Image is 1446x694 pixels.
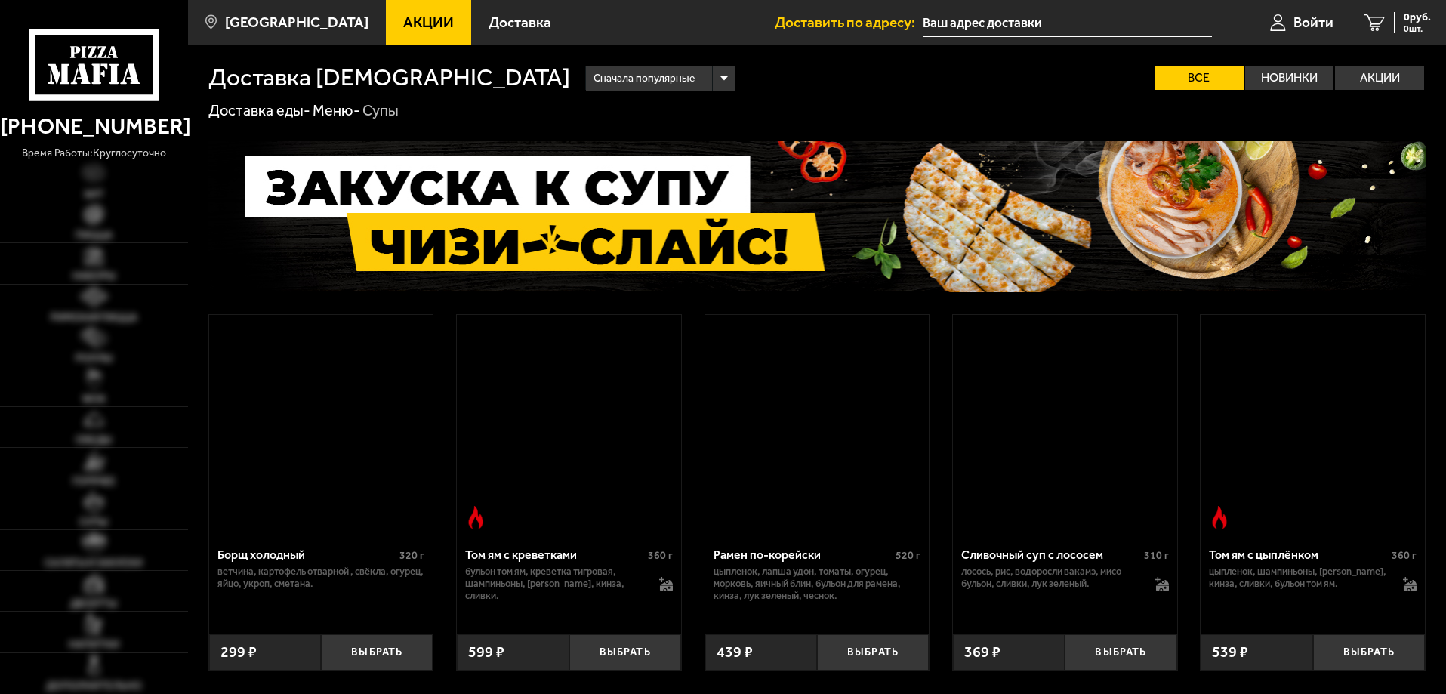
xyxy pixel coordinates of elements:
[1212,645,1248,660] span: 539 ₽
[465,566,644,602] p: бульон том ям, креветка тигровая, шампиньоны, [PERSON_NAME], кинза, сливки.
[313,101,360,119] a: Меню-
[70,599,117,609] span: Десерты
[961,547,1140,562] div: Сливочный суп с лососем
[76,353,113,364] span: Роллы
[714,547,893,562] div: Рамен по-корейски
[403,15,454,29] span: Акции
[817,634,929,671] button: Выбрать
[225,15,368,29] span: [GEOGRAPHIC_DATA]
[964,645,1000,660] span: 369 ₽
[82,394,106,405] span: WOK
[1208,506,1231,529] img: Острое блюдо
[79,517,108,528] span: Супы
[1404,12,1431,23] span: 0 руб.
[775,15,923,29] span: Доставить по адресу:
[1144,549,1169,562] span: 310 г
[72,271,116,282] span: Наборы
[464,506,487,529] img: Острое блюдо
[1209,566,1388,590] p: цыпленок, шампиньоны, [PERSON_NAME], кинза, сливки, бульон том ям.
[1155,66,1244,90] label: Все
[961,566,1140,590] p: лосось, рис, водоросли вакамэ, мисо бульон, сливки, лук зеленый.
[1392,549,1417,562] span: 360 г
[45,558,143,569] span: Салаты и закуски
[321,634,433,671] button: Выбрать
[209,315,433,535] a: Борщ холодный
[705,315,930,535] a: Рамен по-корейски
[457,315,681,535] a: Острое блюдоТом ям с креветками
[69,640,119,650] span: Напитки
[717,645,753,660] span: 439 ₽
[1209,547,1388,562] div: Том ям с цыплёнком
[468,645,504,660] span: 599 ₽
[217,566,425,590] p: ветчина, картофель отварной , свёкла, огурец, яйцо, укроп, сметана.
[220,645,257,660] span: 299 ₽
[1245,66,1334,90] label: Новинки
[569,634,681,671] button: Выбрать
[399,549,424,562] span: 320 г
[1404,24,1431,33] span: 0 шт.
[76,230,113,241] span: Пицца
[1335,66,1424,90] label: Акции
[1201,315,1425,535] a: Острое блюдоТом ям с цыплёнком
[1293,15,1333,29] span: Войти
[923,9,1212,37] input: Ваш адрес доставки
[76,435,112,446] span: Обеды
[51,313,137,323] span: Римская пицца
[208,101,310,119] a: Доставка еды-
[465,547,644,562] div: Том ям с креветками
[362,101,399,121] div: Супы
[714,566,921,602] p: цыпленок, лапша удон, томаты, огурец, морковь, яичный блин, бульон для рамена, кинза, лук зеленый...
[1313,634,1425,671] button: Выбрать
[217,547,396,562] div: Борщ холодный
[953,315,1177,535] a: Сливочный суп с лососем
[594,64,695,93] span: Сначала популярные
[489,15,551,29] span: Доставка
[72,477,116,487] span: Горячее
[1065,634,1176,671] button: Выбрать
[896,549,920,562] span: 520 г
[648,549,673,562] span: 360 г
[208,66,570,90] h1: Доставка [DEMOGRAPHIC_DATA]
[46,681,142,692] span: Дополнительно
[84,190,104,200] span: Хит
